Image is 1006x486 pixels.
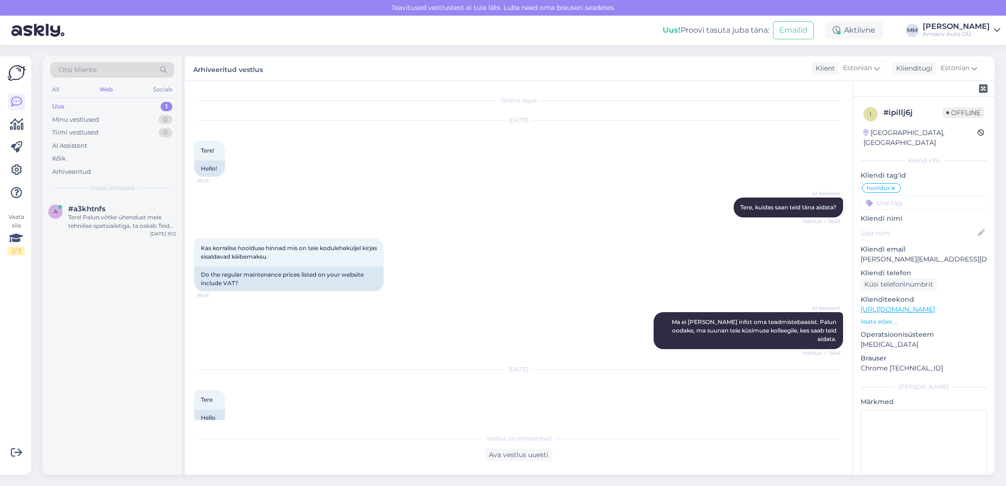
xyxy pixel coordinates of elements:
[943,108,984,118] span: Offline
[941,63,970,73] span: Estonian
[194,96,843,105] div: Vestlus algas
[863,128,978,148] div: [GEOGRAPHIC_DATA], [GEOGRAPHIC_DATA]
[861,196,987,210] input: Lisa tag
[68,213,176,230] div: Tere! Palun võtke ühendust meie tehnilise spetsialistiga, ta oskab Teid konsulteerida telefonil 5...
[861,244,987,254] p: Kliendi email
[52,102,64,111] div: Uus
[861,397,987,407] p: Märkmed
[159,128,172,137] div: 0
[923,30,990,38] div: Amserv Auto OÜ
[740,204,836,211] span: Tere, kuidas saan teid täna aidata?
[861,383,987,391] div: [PERSON_NAME]
[8,64,26,82] img: Askly Logo
[861,278,937,291] div: Küsi telefoninumbrit
[773,21,814,39] button: Emailid
[193,62,263,75] label: Arhiveeritud vestlus
[194,116,843,125] div: [DATE]
[52,167,91,177] div: Arhiveeritud
[52,128,99,137] div: Tiimi vestlused
[663,25,769,36] div: Proovi tasuta juba täna:
[663,26,681,35] b: Uus!
[861,268,987,278] p: Kliendi telefon
[8,247,25,255] div: 2 / 3
[979,84,988,93] img: zendesk
[197,177,233,184] span: 18:45
[151,83,174,96] div: Socials
[861,295,987,305] p: Klienditeekond
[194,161,225,177] div: Hello!
[825,22,883,39] div: Aktiivne
[861,363,987,373] p: Chrome [TECHNICAL_ID]
[906,24,919,37] div: MM
[68,205,106,213] span: #a3khtnfs
[486,434,551,443] span: Vestlus on arhiveeritud
[861,317,987,326] p: Vaata edasi ...
[870,110,871,117] span: i
[194,410,225,426] div: Hello
[52,115,99,125] div: Minu vestlused
[843,63,872,73] span: Estonian
[803,350,840,357] span: Nähtud ✓ 18:46
[54,208,58,215] span: a
[159,115,172,125] div: 0
[50,83,61,96] div: All
[90,184,135,192] span: Uued vestlused
[861,330,987,340] p: Operatsioonisüsteem
[861,156,987,165] div: Kliendi info
[201,147,214,154] span: Tere!
[197,292,233,299] span: 18:46
[52,154,66,163] div: Kõik
[59,65,97,75] span: Otsi kliente
[8,213,25,255] div: Vaata siia
[892,63,933,73] div: Klienditugi
[861,171,987,180] p: Kliendi tag'id
[812,63,835,73] div: Klient
[161,102,172,111] div: 1
[803,218,840,225] span: Nähtud ✓ 18:45
[98,83,115,96] div: Web
[485,449,552,461] div: Ava vestlus uuesti
[861,254,987,264] p: [PERSON_NAME][EMAIL_ADDRESS][DOMAIN_NAME]
[867,185,890,191] span: hooldus
[861,214,987,224] p: Kliendi nimi
[923,23,990,30] div: [PERSON_NAME]
[883,107,943,118] div: # ipillj6j
[672,318,838,342] span: Ma ei [PERSON_NAME] infot oma teadmistebaasist. Palun oodake, ma suunan teie küsimuse kolleegile,...
[201,396,213,403] span: Tere
[861,353,987,363] p: Brauser
[150,230,176,237] div: [DATE] 9:12
[805,305,840,312] span: AI Assistent
[861,305,935,314] a: [URL][DOMAIN_NAME]
[201,244,378,260] span: Kas korralise hoolduse hinnad mis on teie koduleheküljel kirjas sisaldavad käibemaksu.
[52,141,87,151] div: AI Assistent
[194,267,384,291] div: Do the regular maintenance prices listed on your website include VAT?
[861,228,976,238] input: Lisa nimi
[194,365,843,374] div: [DATE]
[861,340,987,350] p: [MEDICAL_DATA]
[805,190,840,197] span: AI Assistent
[923,23,1000,38] a: [PERSON_NAME]Amserv Auto OÜ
